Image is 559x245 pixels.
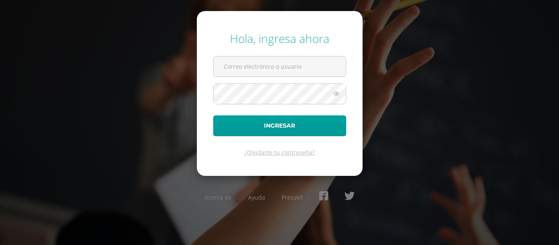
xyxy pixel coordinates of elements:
[205,193,232,201] a: Acerca de
[244,148,315,156] a: ¿Olvidaste tu contraseña?
[214,56,346,76] input: Correo electrónico o usuario
[213,115,346,136] button: Ingresar
[282,193,303,201] a: Presskit
[248,193,265,201] a: Ayuda
[213,31,346,46] div: Hola, ingresa ahora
